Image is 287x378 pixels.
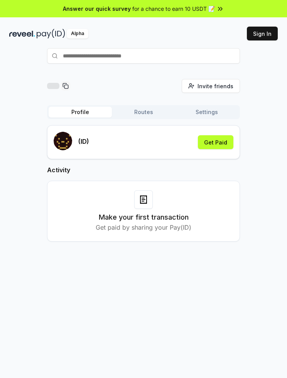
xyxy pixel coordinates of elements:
span: Answer our quick survey [63,5,131,13]
img: reveel_dark [9,29,35,39]
button: Get Paid [198,135,233,149]
span: for a chance to earn 10 USDT 📝 [132,5,215,13]
div: Alpha [67,29,88,39]
img: pay_id [37,29,65,39]
button: Settings [175,107,238,118]
p: (ID) [78,137,89,146]
h2: Activity [47,165,240,175]
p: Get paid by sharing your Pay(ID) [96,223,191,232]
span: Invite friends [198,82,233,90]
h3: Make your first transaction [99,212,189,223]
button: Routes [112,107,175,118]
button: Profile [49,107,112,118]
button: Invite friends [182,79,240,93]
button: Sign In [247,27,278,40]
